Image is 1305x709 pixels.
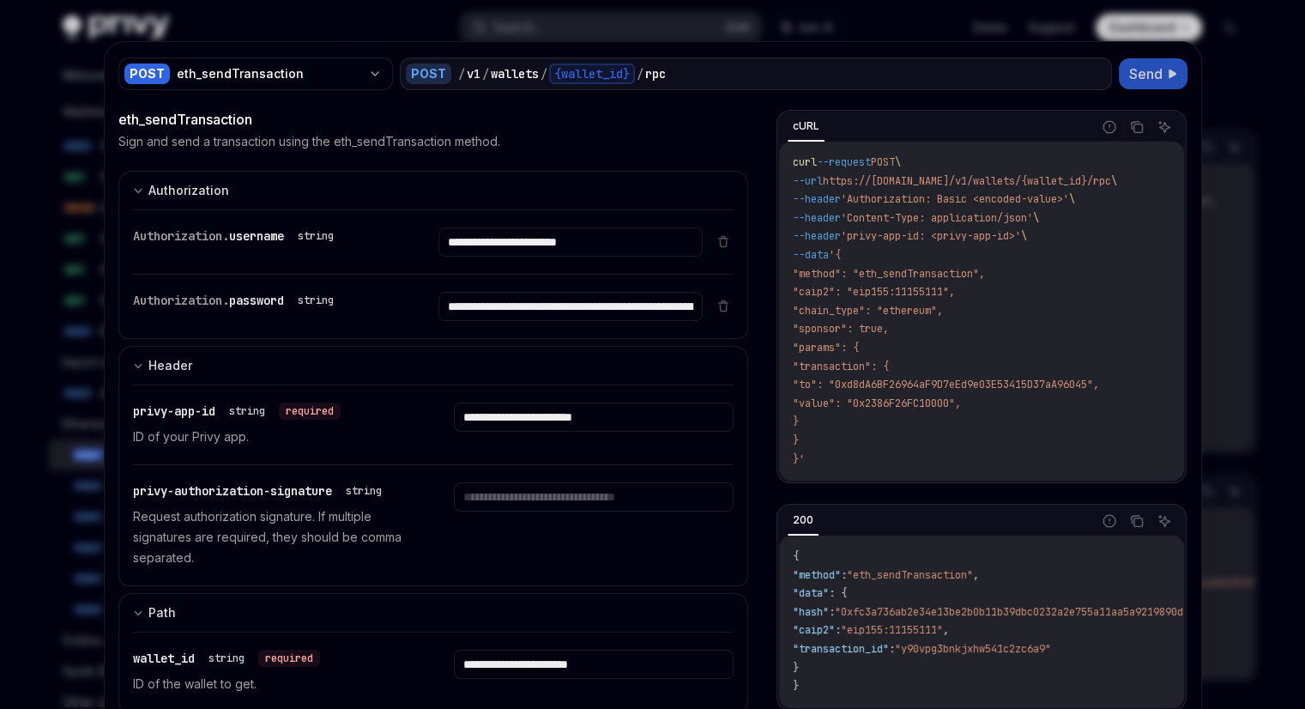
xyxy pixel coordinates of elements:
[829,248,841,262] span: '{
[793,267,985,281] span: "method": "eth_sendTransaction",
[467,65,480,82] div: v1
[208,651,245,665] div: string
[793,642,889,656] span: "transaction_id"
[133,506,413,568] p: Request authorization signature. If multiple signatures are required, they should be comma separa...
[229,228,284,244] span: username
[793,415,799,428] span: }
[1098,116,1121,138] button: Report incorrect code
[793,378,1099,391] span: "to": "0xd8dA6BF26964aF9D7eEd9e03E53415D37aA96045",
[133,227,341,245] div: Authorization.username
[133,293,229,308] span: Authorization.
[177,65,361,82] div: eth_sendTransaction
[889,642,895,656] span: :
[788,116,825,136] div: cURL
[133,292,341,309] div: Authorization.password
[645,65,666,82] div: rpc
[788,510,819,530] div: 200
[793,229,841,243] span: --header
[541,65,547,82] div: /
[229,293,284,308] span: password
[817,155,871,169] span: --request
[133,228,229,244] span: Authorization.
[871,155,895,169] span: POST
[793,623,835,637] span: "caip2"
[298,294,334,307] div: string
[118,133,500,150] p: Sign and send a transaction using the eth_sendTransaction method.
[793,397,961,410] span: "value": "0x2386F26FC10000",
[118,109,749,130] div: eth_sendTransaction
[133,403,215,419] span: privy-app-id
[1033,211,1039,225] span: \
[133,651,195,666] span: wallet_id
[943,623,949,637] span: ,
[298,229,334,243] div: string
[841,568,847,582] span: :
[1153,116,1175,138] button: Ask AI
[406,64,451,84] div: POST
[835,623,841,637] span: :
[829,586,847,600] span: : {
[793,248,829,262] span: --data
[793,605,829,619] span: "hash"
[847,568,973,582] span: "eth_sendTransaction"
[229,404,265,418] div: string
[1129,64,1163,84] span: Send
[133,427,413,447] p: ID of your Privy app.
[895,155,901,169] span: \
[133,650,320,667] div: wallet_id
[823,174,1111,188] span: https://[DOMAIN_NAME]/v1/wallets/{wallet_id}/rpc
[133,403,341,420] div: privy-app-id
[793,433,799,447] span: }
[793,155,817,169] span: curl
[793,549,799,563] span: {
[1126,116,1148,138] button: Copy the contents from the code block
[133,483,332,499] span: privy-authorization-signature
[346,484,382,498] div: string
[793,568,841,582] span: "method"
[793,452,805,466] span: }'
[1069,192,1075,206] span: \
[1098,510,1121,532] button: Report incorrect code
[258,650,320,667] div: required
[148,180,229,201] div: Authorization
[133,674,413,694] p: ID of the wallet to get.
[793,322,889,336] span: "sponsor": true,
[841,192,1069,206] span: 'Authorization: Basic <encoded-value>'
[793,285,955,299] span: "caip2": "eip155:11155111",
[1126,510,1148,532] button: Copy the contents from the code block
[793,679,799,693] span: }
[637,65,643,82] div: /
[118,171,749,209] button: expand input section
[841,229,1021,243] span: 'privy-app-id: <privy-app-id>'
[133,482,389,500] div: privy-authorization-signature
[148,355,192,376] div: Header
[793,341,859,354] span: "params": {
[1111,174,1117,188] span: \
[835,605,1243,619] span: "0xfc3a736ab2e34e13be2b0b11b39dbc0232a2e755a11aa5a9219890d3b2c6c7d8"
[491,65,539,82] div: wallets
[793,192,841,206] span: --header
[829,605,835,619] span: :
[118,56,393,92] button: POSTeth_sendTransaction
[124,64,170,84] div: POST
[841,211,1033,225] span: 'Content-Type: application/json'
[118,593,749,632] button: expand input section
[793,304,943,318] span: "chain_type": "ethereum",
[793,360,889,373] span: "transaction": {
[793,586,829,600] span: "data"
[118,346,749,385] button: expand input section
[1119,58,1187,89] button: Send
[1021,229,1027,243] span: \
[841,623,943,637] span: "eip155:11155111"
[973,568,979,582] span: ,
[549,64,635,84] div: {wallet_id}
[148,603,176,623] div: Path
[793,174,823,188] span: --url
[279,403,341,420] div: required
[482,65,489,82] div: /
[895,642,1051,656] span: "y90vpg3bnkjxhw541c2zc6a9"
[1153,510,1175,532] button: Ask AI
[793,661,799,675] span: }
[458,65,465,82] div: /
[793,211,841,225] span: --header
